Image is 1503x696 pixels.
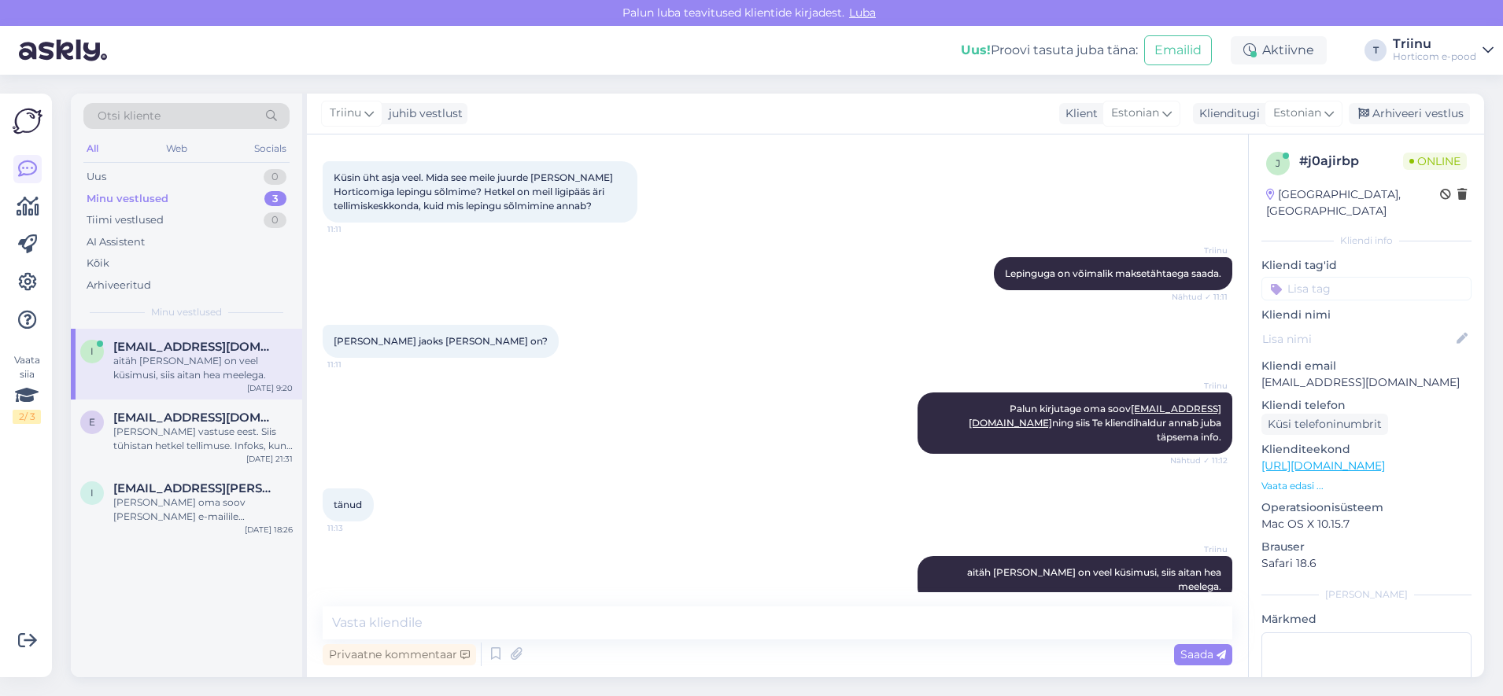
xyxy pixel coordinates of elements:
div: Klient [1059,105,1098,122]
p: Kliendi email [1261,358,1472,374]
p: Kliendi tag'id [1261,257,1472,274]
span: info@vikatimees.eu [113,340,277,354]
div: juhib vestlust [382,105,463,122]
p: Mac OS X 10.15.7 [1261,516,1472,532]
div: Vaata siia [13,353,41,424]
span: Exiic24@gmail.com [113,411,277,425]
p: [EMAIL_ADDRESS][DOMAIN_NAME] [1261,374,1472,391]
span: Lepinguga on võimalik maksetähtaega saada. [1005,267,1221,279]
div: Proovi tasuta juba täna: [961,41,1138,60]
p: Klienditeekond [1261,441,1472,458]
div: aitäh [PERSON_NAME] on veel küsimusi, siis aitan hea meelega. [113,354,293,382]
p: Operatsioonisüsteem [1261,499,1472,516]
div: Tiimi vestlused [87,212,164,228]
span: ingridpugi@gail.com [113,481,277,495]
p: Kliendi nimi [1261,307,1472,323]
span: aitäh [PERSON_NAME] on veel küsimusi, siis aitan hea meelega. [967,566,1224,592]
span: Minu vestlused [151,305,222,319]
div: [PERSON_NAME] oma soov [PERSON_NAME] e-mailile [EMAIL_ADDRESS][DOMAIN_NAME] [113,495,293,524]
div: # j0ajirbp [1299,152,1403,171]
div: Horticom e-pood [1393,50,1476,63]
div: Küsi telefoninumbrit [1261,414,1388,435]
span: [PERSON_NAME] jaoks [PERSON_NAME] on? [334,335,548,347]
div: Minu vestlused [87,191,168,207]
div: [GEOGRAPHIC_DATA], [GEOGRAPHIC_DATA] [1266,186,1440,219]
p: Safari 18.6 [1261,555,1472,572]
span: j [1276,157,1280,169]
div: T [1365,39,1387,61]
p: Vaata edasi ... [1261,479,1472,493]
span: i [90,345,94,357]
div: [DATE] 18:26 [245,524,293,536]
span: Estonian [1111,105,1159,122]
p: Brauser [1261,539,1472,555]
div: Kliendi info [1261,234,1472,248]
img: Askly Logo [13,106,42,136]
span: Saada [1180,647,1226,661]
p: Kliendi telefon [1261,397,1472,414]
input: Lisa tag [1261,277,1472,300]
div: Socials [251,138,290,159]
div: [DATE] 9:20 [247,382,293,394]
span: i [90,487,94,499]
span: Estonian [1273,105,1321,122]
button: Emailid [1144,35,1212,65]
span: Nähtud ✓ 11:11 [1169,291,1228,303]
a: [URL][DOMAIN_NAME] [1261,458,1385,473]
div: [DATE] 21:31 [246,453,293,465]
span: E [89,416,95,428]
div: 2 / 3 [13,410,41,424]
div: Privaatne kommentaar [323,644,476,665]
span: Triinu [1169,380,1228,392]
span: 11:11 [327,359,386,370]
span: Palun kirjutage oma soov ning siis Te kliendihaldur annab juba täpsema info. [969,403,1224,443]
div: Klienditugi [1193,105,1260,122]
div: 3 [264,191,286,207]
span: tänud [334,499,362,510]
div: 0 [264,212,286,228]
div: Uus [87,169,106,185]
div: Web [163,138,190,159]
span: Otsi kliente [98,108,161,124]
span: Luba [844,6,881,20]
span: 11:11 [327,223,386,235]
div: Arhiveeritud [87,278,151,293]
b: Uus! [961,42,991,57]
span: Nähtud ✓ 11:12 [1169,455,1228,466]
span: Online [1403,153,1467,170]
div: 0 [264,169,286,185]
span: 11:13 [327,522,386,534]
input: Lisa nimi [1262,330,1453,348]
div: Triinu [1393,38,1476,50]
span: Küsin üht asja veel. Mida see meile juurde [PERSON_NAME] Horticomiga lepingu sõlmime? Hetkel on m... [334,171,615,212]
span: Triinu [1169,245,1228,256]
div: Kõik [87,256,109,271]
span: Triinu [330,105,361,122]
div: Aktiivne [1231,36,1327,64]
span: Triinu [1169,543,1228,555]
div: [PERSON_NAME] vastuse eest. Siis tühistan hetkel tellimuse. Infoks, kuna [PERSON_NAME] suvi oli t... [113,425,293,453]
div: [PERSON_NAME] [1261,587,1472,602]
a: TriinuHorticom e-pood [1393,38,1494,63]
div: AI Assistent [87,234,145,250]
p: Märkmed [1261,611,1472,628]
div: All [83,138,102,159]
div: Arhiveeri vestlus [1349,103,1470,124]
